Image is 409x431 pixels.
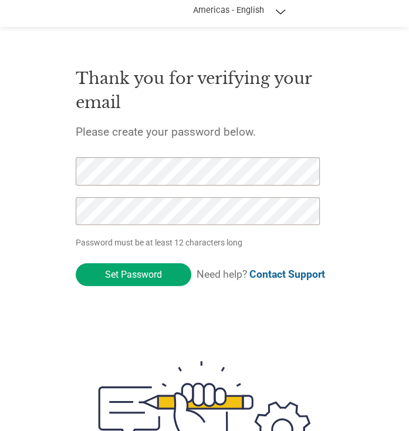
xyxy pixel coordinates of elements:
h1: Thank you for verifying your email [76,67,333,115]
h5: Please create your password below. [76,125,333,139]
p: Password must be at least 12 characters long [76,237,320,249]
a: Contact Support [249,268,325,280]
input: Set Password [76,263,191,286]
span: Need help? [197,268,325,280]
